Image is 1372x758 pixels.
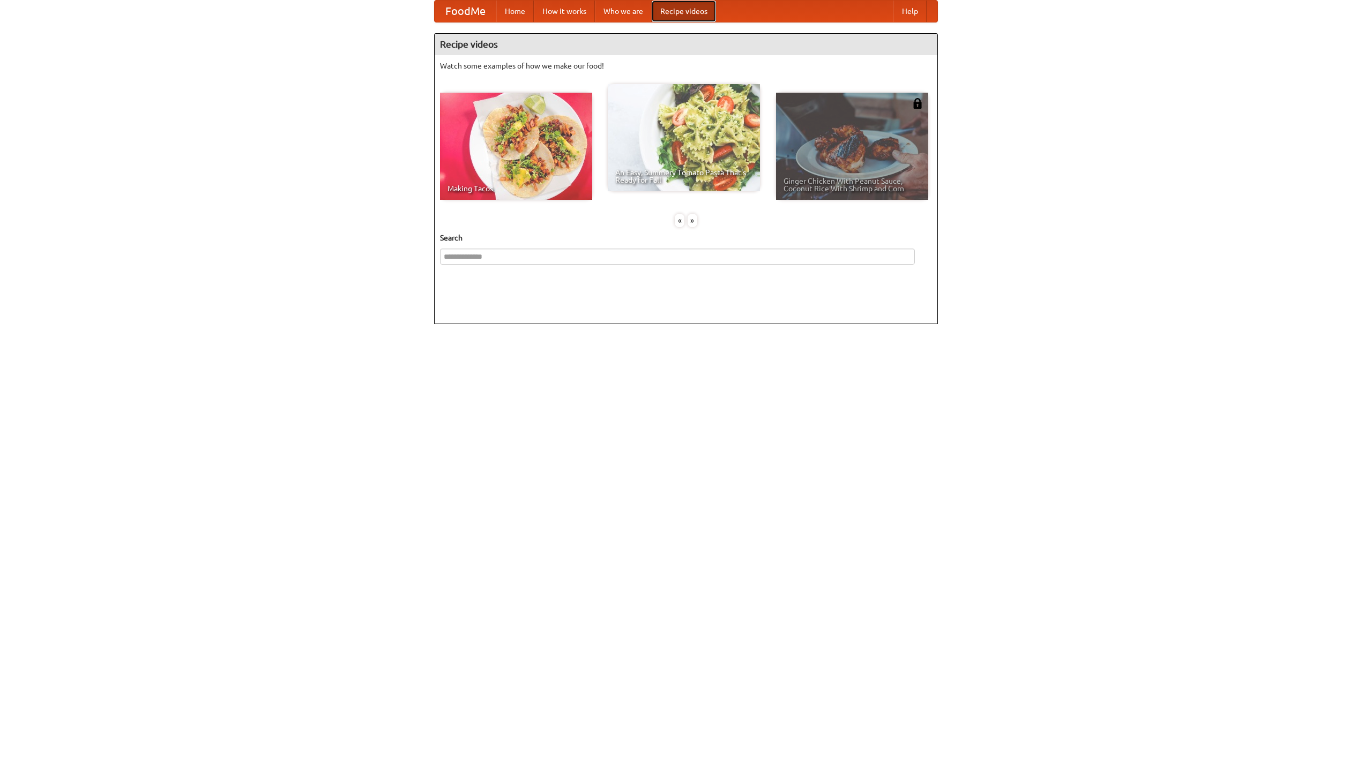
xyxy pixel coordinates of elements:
h4: Recipe videos [435,34,937,55]
img: 483408.png [912,98,923,109]
span: Making Tacos [448,185,585,192]
a: Who we are [595,1,652,22]
a: How it works [534,1,595,22]
div: « [675,214,684,227]
a: Home [496,1,534,22]
a: Recipe videos [652,1,716,22]
a: An Easy, Summery Tomato Pasta That's Ready for Fall [608,84,760,191]
a: Making Tacos [440,93,592,200]
div: » [688,214,697,227]
h5: Search [440,232,932,243]
a: Help [893,1,927,22]
p: Watch some examples of how we make our food! [440,61,932,71]
span: An Easy, Summery Tomato Pasta That's Ready for Fall [615,169,752,184]
a: FoodMe [435,1,496,22]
